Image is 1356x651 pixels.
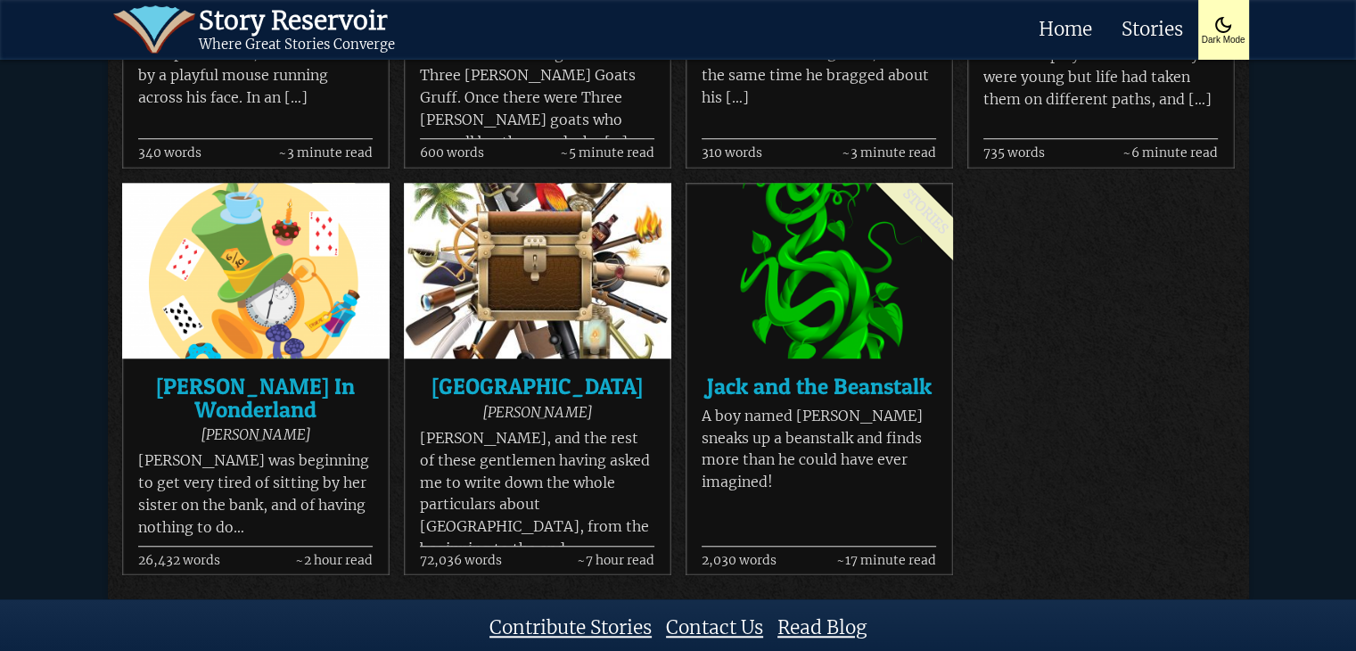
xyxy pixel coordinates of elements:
span: 600 words [420,146,484,160]
img: icon of book with waver spilling out. [113,5,196,54]
span: ~17 minute read [836,554,936,567]
p: [PERSON_NAME] was beginning to get very tired of sitting by her sister on the bank, and of having... [138,450,373,539]
p: A boy named [PERSON_NAME] sneaks up a beanstalk and finds more than he could have ever imagined! [702,406,936,494]
span: ~6 minute read [1122,146,1218,160]
a: Jack and the Beanstalk [702,375,936,398]
span: 72,036 words [420,554,502,567]
span: ~5 minute read [560,146,654,160]
span: 2,030 words [702,554,777,567]
span: ~7 hour read [577,554,654,567]
p: Once there were two mice that had been playmates when they were young but life had taken them on ... [983,23,1218,111]
div: Dark Mode [1202,36,1245,45]
span: ~3 minute read [278,146,373,160]
a: [GEOGRAPHIC_DATA] [420,375,654,398]
span: 735 words [983,146,1045,160]
img: Treasure Island [404,183,671,358]
span: 310 words [702,146,762,160]
div: [PERSON_NAME] [420,403,654,421]
p: One day a hare was making fun of a tortoise for being slow, while a the same time he bragged abou... [702,21,936,109]
p: Learn about the origin of the Three [PERSON_NAME] Goats Gruff. Once there were Three [PERSON_NAME... [420,44,654,154]
div: Story Reservoir [199,5,395,37]
span: 26,432 words [138,554,220,567]
a: Contribute Stories [482,608,659,647]
p: [PERSON_NAME], and the rest of these gentlemen having asked me to write down the whole particular... [420,428,654,561]
div: [PERSON_NAME] [138,425,373,443]
a: [PERSON_NAME] In Wonderland [138,375,373,421]
span: ~3 minute read [842,146,936,160]
img: Jack and the Beanstalk [686,183,953,358]
img: Turn On Dark Mode [1212,14,1234,36]
img: Alice In Wonderland [122,183,390,358]
span: ~2 hour read [295,554,373,567]
span: 340 words [138,146,201,160]
a: Read Blog [770,608,874,647]
div: Where Great Stories Converge [199,37,395,54]
a: Contact Us [659,608,770,647]
p: One morning, a lion, who was asleep in his den, was awakened by a playful mouse running across hi... [138,21,373,109]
